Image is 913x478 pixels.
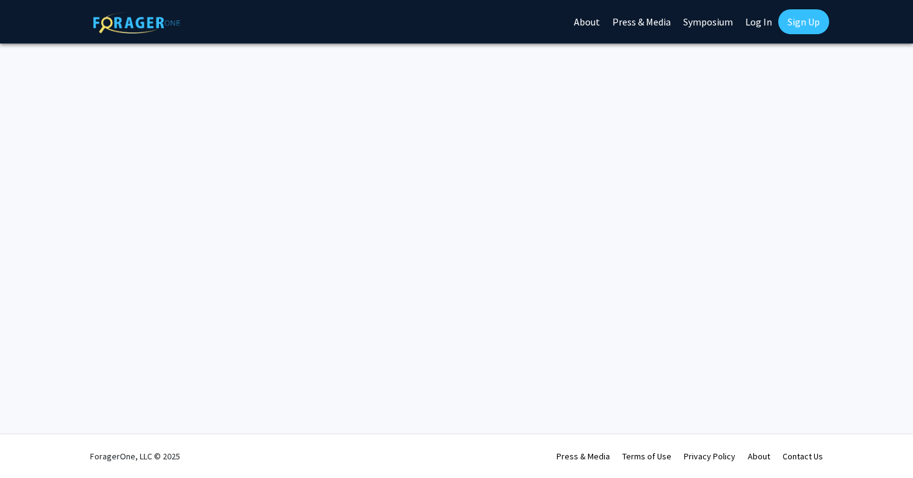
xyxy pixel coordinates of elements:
a: About [748,451,770,462]
a: Press & Media [556,451,610,462]
a: Privacy Policy [684,451,735,462]
img: ForagerOne Logo [93,12,180,34]
a: Sign Up [778,9,829,34]
a: Terms of Use [622,451,671,462]
div: ForagerOne, LLC © 2025 [90,434,180,478]
a: Contact Us [783,451,823,462]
